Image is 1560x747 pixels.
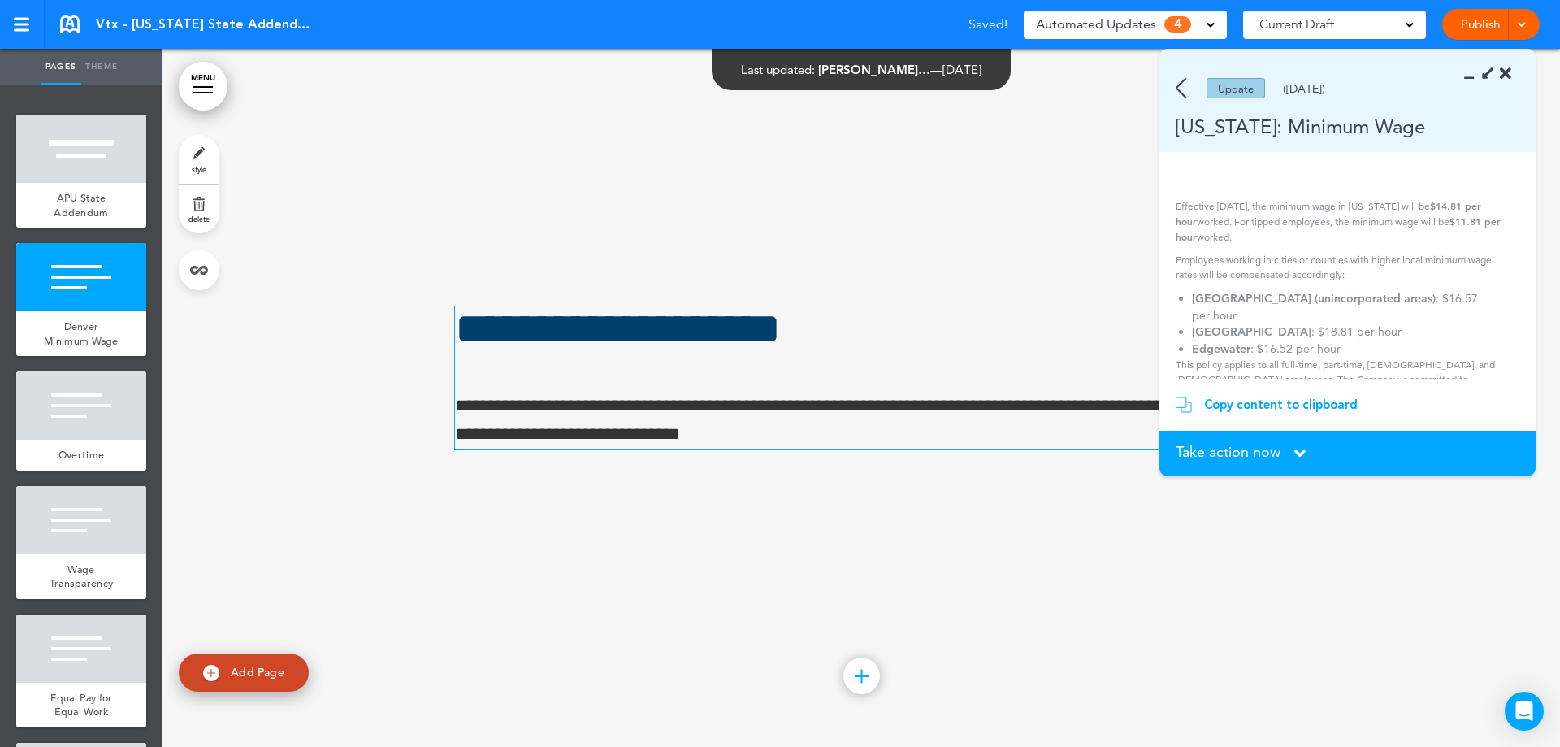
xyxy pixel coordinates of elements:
div: Open Intercom Messenger [1505,692,1544,731]
span: 4 [1164,16,1191,33]
span: Take action now [1176,445,1280,459]
span: Overtime [58,448,104,462]
a: style [179,135,219,184]
span: [PERSON_NAME]… [818,62,930,77]
a: Equal Pay for Equal Work [16,683,146,727]
span: style [192,164,206,174]
p: Effective [DATE], the minimum wage in [US_STATE] will be worked. For tipped employees, the minimu... [1176,198,1508,245]
a: Publish [1454,9,1506,40]
li: : $16.52 per hour [1192,341,1492,358]
span: Vtx - [US_STATE] State Addendum [96,15,315,33]
a: Denver Minimum Wage [16,311,146,356]
span: Automated Updates [1036,13,1156,36]
div: Update [1207,78,1265,98]
strong: Edgewater [1192,341,1250,356]
span: Current Draft [1259,13,1334,36]
p: Employees working in cities or counties with higher local minimum wage rates will be compensated ... [1176,253,1508,282]
div: [US_STATE]: Minimum Wage [1159,113,1488,140]
strong: [GEOGRAPHIC_DATA] (unincorporated areas) [1192,291,1436,306]
a: Theme [81,49,122,85]
span: Equal Pay for Equal Work [50,691,113,719]
strong: [GEOGRAPHIC_DATA] [1192,324,1311,339]
a: MENU [179,62,227,111]
span: Denver Minimum Wage [44,319,119,348]
span: Saved! [968,18,1007,31]
span: delete [188,214,210,224]
span: Wage Transparency [50,562,114,591]
a: Wage Transparency [16,554,146,599]
img: add.svg [203,665,219,681]
span: [DATE] [942,62,981,77]
div: Copy content to clipboard [1204,397,1358,413]
a: Overtime [16,440,146,471]
div: — [741,63,981,76]
a: APU State Addendum [16,183,146,228]
img: back.svg [1176,78,1186,98]
a: Add Page [179,654,309,692]
a: delete [179,185,219,233]
span: APU State Addendum [54,191,108,219]
p: This policy applies to all full-time, part-time, [DEMOGRAPHIC_DATA], and [DEMOGRAPHIC_DATA] emplo... [1176,358,1508,416]
img: copy.svg [1176,397,1192,413]
span: Add Page [231,665,284,680]
span: Last updated: [741,62,815,77]
li: : $18.81 per hour [1192,324,1492,341]
li: : $16.57 per hour [1192,290,1492,324]
div: ([DATE]) [1283,83,1325,94]
a: Pages [41,49,81,85]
